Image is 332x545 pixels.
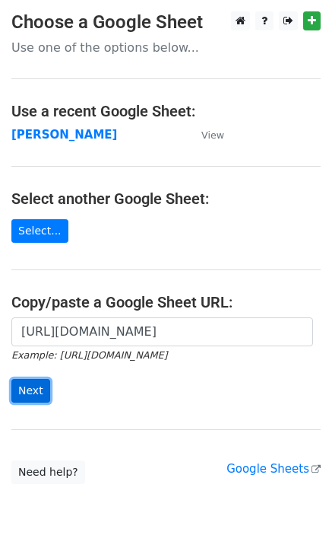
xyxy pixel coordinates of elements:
h4: Select another Google Sheet: [11,190,321,208]
input: Next [11,379,50,403]
a: Select... [11,219,68,243]
iframe: Chat Widget [256,472,332,545]
h3: Choose a Google Sheet [11,11,321,33]
a: Need help? [11,461,85,484]
p: Use one of the options below... [11,40,321,56]
h4: Use a recent Google Sheet: [11,102,321,120]
a: View [186,128,224,142]
a: [PERSON_NAME] [11,128,117,142]
small: View [201,129,224,141]
small: Example: [URL][DOMAIN_NAME] [11,349,167,361]
h4: Copy/paste a Google Sheet URL: [11,293,321,311]
input: Paste your Google Sheet URL here [11,317,313,346]
a: Google Sheets [226,462,321,476]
